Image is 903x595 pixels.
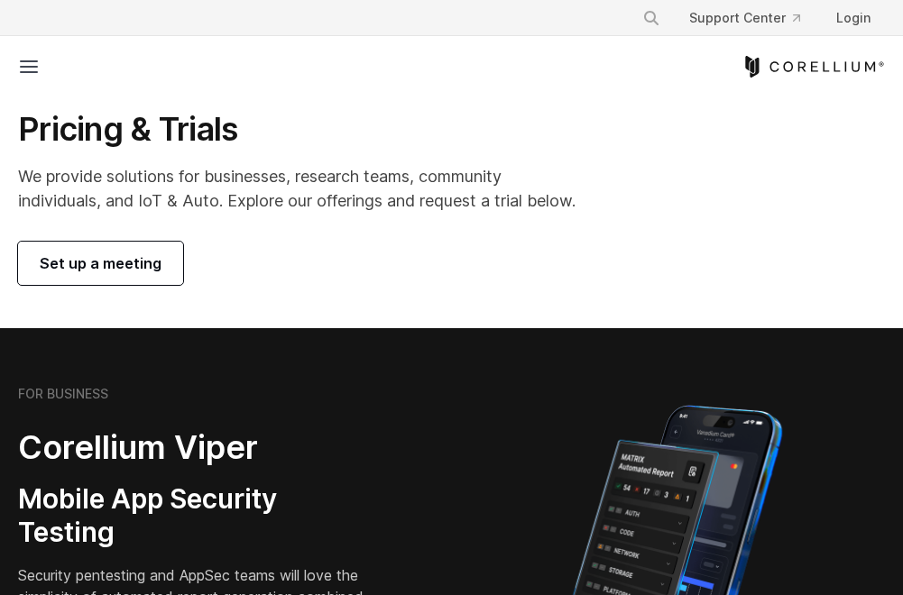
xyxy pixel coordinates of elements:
a: Corellium Home [742,56,885,78]
h6: FOR BUSINESS [18,386,108,402]
button: Search [635,2,668,34]
a: Set up a meeting [18,242,183,285]
div: Navigation Menu [628,2,885,34]
h1: Pricing & Trials [18,109,584,150]
a: Login [822,2,885,34]
p: We provide solutions for businesses, research teams, community individuals, and IoT & Auto. Explo... [18,164,584,213]
h3: Mobile App Security Testing [18,482,365,550]
a: Support Center [675,2,815,34]
span: Set up a meeting [40,252,161,274]
h2: Corellium Viper [18,427,365,468]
